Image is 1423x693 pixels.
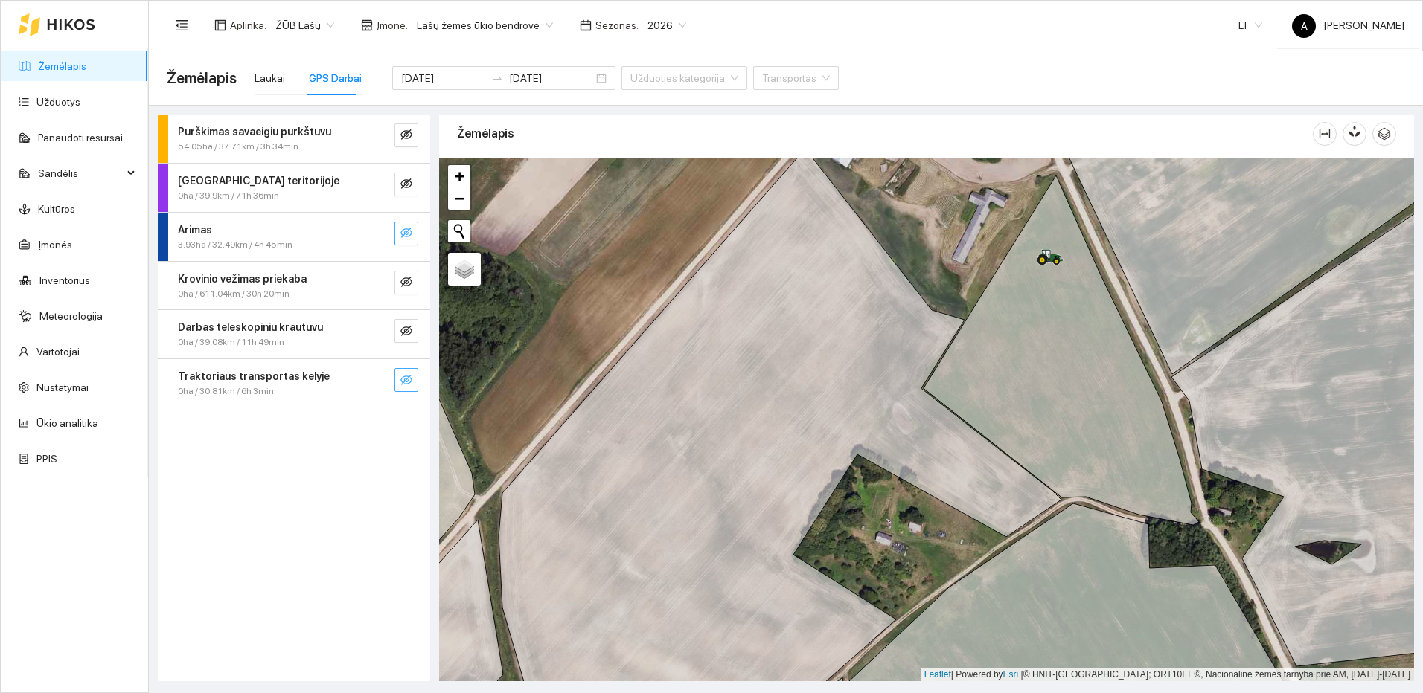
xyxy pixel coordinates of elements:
[39,274,90,286] a: Inventorius
[647,14,686,36] span: 2026
[377,17,408,33] span: Įmonė :
[38,158,123,188] span: Sandėlis
[36,381,89,393] a: Nustatymai
[39,310,103,322] a: Meteorologija
[178,175,339,187] strong: [GEOGRAPHIC_DATA] teritorijoje
[214,19,226,31] span: layout
[178,126,331,138] strong: Purškimas savaeigiu purkštuvu
[1292,19,1404,31] span: [PERSON_NAME]
[38,60,86,72] a: Žemėlapis
[1238,14,1262,36] span: LT
[400,227,412,241] span: eye-invisible
[1301,14,1308,38] span: A
[158,359,430,407] div: Traktoriaus transportas kelyje0ha / 30.81km / 6h 3mineye-invisible
[36,96,80,108] a: Užduotys
[309,70,362,86] div: GPS Darbai
[394,173,418,196] button: eye-invisible
[924,669,951,680] a: Leaflet
[1003,669,1019,680] a: Esri
[400,374,412,388] span: eye-invisible
[275,14,334,36] span: ŽŪB Lašų
[255,70,285,86] div: Laukai
[1314,128,1336,140] span: column-width
[38,203,75,215] a: Kultūros
[448,220,470,242] button: Initiate a new search
[178,238,292,252] span: 3.93ha / 32.49km / 4h 45min
[491,72,503,84] span: to
[400,325,412,339] span: eye-invisible
[400,178,412,192] span: eye-invisible
[178,321,323,333] strong: Darbas teleskopiniu krautuvu
[448,187,470,210] a: Zoom out
[394,222,418,245] button: eye-invisible
[178,224,212,236] strong: Arimas
[36,417,98,429] a: Ūkio analitika
[158,115,430,163] div: Purškimas savaeigiu purkštuvu54.05ha / 37.71km / 3h 34mineye-invisible
[455,189,464,207] span: −
[400,276,412,290] span: eye-invisible
[38,132,123,144] a: Panaudoti resursai
[580,19,592,31] span: calendar
[158,213,430,261] div: Arimas3.93ha / 32.49km / 4h 45mineye-invisible
[1021,669,1023,680] span: |
[394,271,418,294] button: eye-invisible
[230,17,266,33] span: Aplinka :
[178,273,307,285] strong: Krovinio vežimas priekaba
[394,368,418,392] button: eye-invisible
[178,384,274,399] span: 0ha / 30.81km / 6h 3min
[158,310,430,358] div: Darbas teleskopiniu krautuvu0ha / 39.08km / 11h 49mineye-invisible
[491,72,503,84] span: swap-right
[167,10,196,40] button: menu-fold
[1313,122,1337,146] button: column-width
[36,453,57,465] a: PPIS
[417,14,553,36] span: Lašų žemės ūkio bendrovė
[178,189,279,203] span: 0ha / 39.9km / 71h 36min
[595,17,639,33] span: Sezonas :
[448,253,481,286] a: Layers
[158,262,430,310] div: Krovinio vežimas priekaba0ha / 611.04km / 30h 20mineye-invisible
[448,165,470,187] a: Zoom in
[509,70,593,86] input: Pabaigos data
[401,70,485,86] input: Pradžios data
[455,167,464,185] span: +
[394,123,418,147] button: eye-invisible
[38,239,72,251] a: Įmonės
[178,287,290,301] span: 0ha / 611.04km / 30h 20min
[178,335,284,349] span: 0ha / 39.08km / 11h 49min
[36,346,80,358] a: Vartotojai
[175,19,188,32] span: menu-fold
[178,370,330,382] strong: Traktoriaus transportas kelyje
[178,140,298,154] span: 54.05ha / 37.71km / 3h 34min
[394,319,418,343] button: eye-invisible
[921,668,1414,681] div: | Powered by © HNIT-[GEOGRAPHIC_DATA]; ORT10LT ©, Nacionalinė žemės tarnyba prie AM, [DATE]-[DATE]
[457,112,1313,155] div: Žemėlapis
[400,129,412,143] span: eye-invisible
[158,164,430,212] div: [GEOGRAPHIC_DATA] teritorijoje0ha / 39.9km / 71h 36mineye-invisible
[167,66,237,90] span: Žemėlapis
[361,19,373,31] span: shop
